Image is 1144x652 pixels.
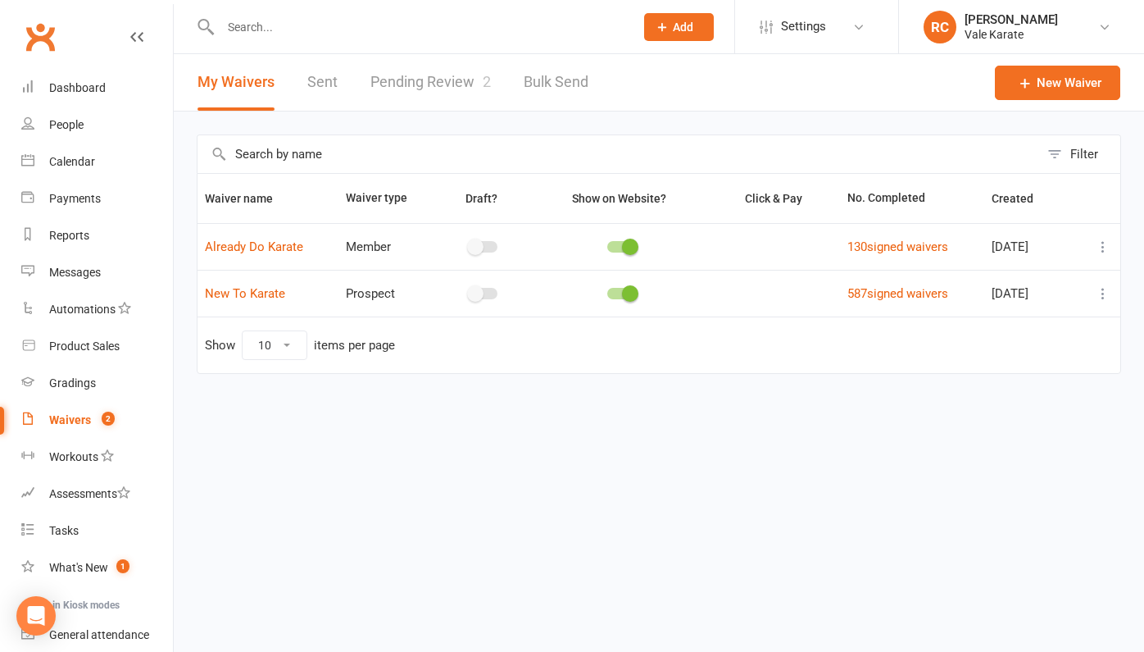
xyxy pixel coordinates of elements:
a: What's New1 [21,549,173,586]
button: Draft? [451,189,515,208]
div: Workouts [49,450,98,463]
a: Dashboard [21,70,173,107]
div: Messages [49,266,101,279]
button: Created [992,189,1051,208]
div: Show [205,331,395,360]
a: Workouts [21,439,173,476]
a: Bulk Send [524,54,588,111]
div: Tasks [49,524,79,537]
a: New Waiver [995,66,1120,100]
div: Vale Karate [965,27,1058,42]
div: Reports [49,229,89,242]
a: Messages [21,254,173,291]
span: 1 [116,559,129,573]
span: 2 [102,412,115,426]
span: 2 [483,73,491,90]
a: Gradings [21,365,173,402]
a: Clubworx [20,16,61,57]
div: items per page [314,339,395,353]
td: [DATE] [984,223,1077,270]
button: Filter [1039,135,1120,173]
a: Sent [307,54,338,111]
a: People [21,107,173,144]
a: Pending Review2 [370,54,491,111]
a: Automations [21,291,173,328]
div: Payments [49,192,101,205]
div: People [49,118,84,131]
a: 130signed waivers [847,239,948,254]
a: Product Sales [21,328,173,365]
div: Assessments [49,487,130,500]
div: Waivers [49,413,91,426]
div: Automations [49,303,116,316]
a: Assessments [21,476,173,513]
button: Add [644,13,714,41]
button: Click & Pay [730,189,820,208]
a: Payments [21,180,173,217]
td: [DATE] [984,270,1077,317]
span: Add [673,21,693,34]
button: Show on Website? [557,189,684,208]
a: Waivers 2 [21,402,173,439]
span: Created [992,192,1051,205]
a: 587signed waivers [847,286,948,301]
th: Waiver type [338,174,434,223]
div: Open Intercom Messenger [16,596,56,636]
a: Calendar [21,144,173,180]
input: Search by name [197,135,1039,173]
span: Settings [781,8,826,45]
span: Draft? [465,192,497,205]
span: Show on Website? [572,192,666,205]
div: Filter [1070,144,1098,164]
div: General attendance [49,628,149,641]
div: What's New [49,561,108,574]
div: RC [924,11,956,43]
span: Waiver name [205,192,291,205]
a: Reports [21,217,173,254]
div: Calendar [49,155,95,168]
td: Prospect [338,270,434,317]
a: Already Do Karate [205,239,303,254]
div: Dashboard [49,81,106,94]
input: Search... [216,16,623,39]
span: Click & Pay [745,192,802,205]
div: [PERSON_NAME] [965,12,1058,27]
button: My Waivers [197,54,275,111]
a: New To Karate [205,286,285,301]
div: Gradings [49,376,96,390]
th: No. Completed [840,174,984,223]
button: Waiver name [205,189,291,208]
td: Member [338,223,434,270]
div: Product Sales [49,340,120,353]
a: Tasks [21,513,173,549]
